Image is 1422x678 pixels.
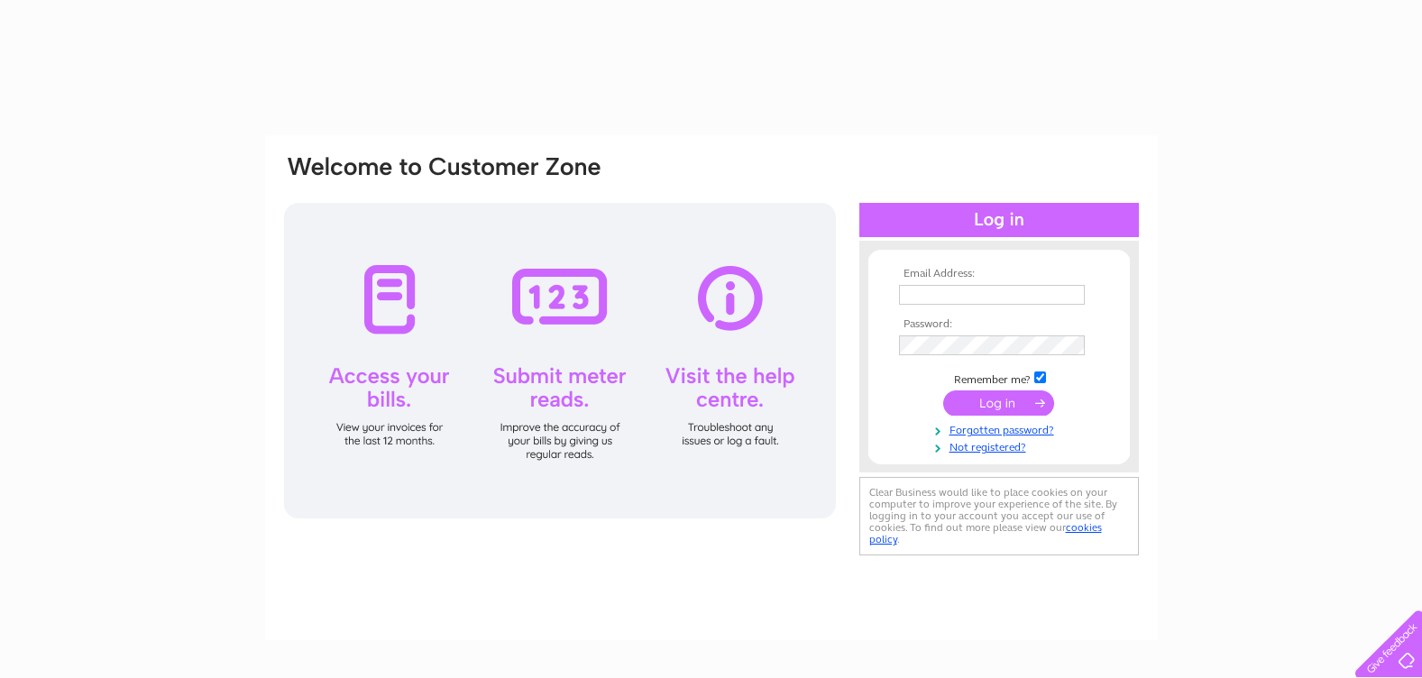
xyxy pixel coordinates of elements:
[869,521,1102,545] a: cookies policy
[899,437,1104,454] a: Not registered?
[894,268,1104,280] th: Email Address:
[894,369,1104,387] td: Remember me?
[894,318,1104,331] th: Password:
[943,390,1054,416] input: Submit
[899,420,1104,437] a: Forgotten password?
[859,477,1139,555] div: Clear Business would like to place cookies on your computer to improve your experience of the sit...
